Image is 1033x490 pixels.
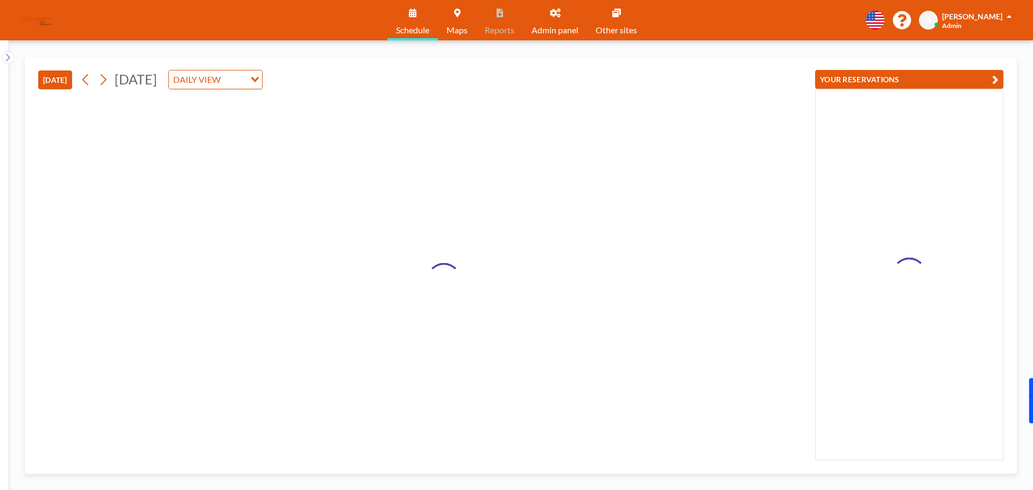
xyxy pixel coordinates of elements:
[942,22,961,30] span: Admin
[171,73,223,87] span: DAILY VIEW
[115,71,157,87] span: [DATE]
[38,70,72,89] button: [DATE]
[485,26,514,34] span: Reports
[926,16,931,25] span: A
[532,26,578,34] span: Admin panel
[942,12,1002,21] span: [PERSON_NAME]
[224,73,244,87] input: Search for option
[815,70,1003,89] button: YOUR RESERVATIONS
[17,10,55,31] img: organization-logo
[169,70,262,89] div: Search for option
[447,26,468,34] span: Maps
[596,26,637,34] span: Other sites
[396,26,429,34] span: Schedule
